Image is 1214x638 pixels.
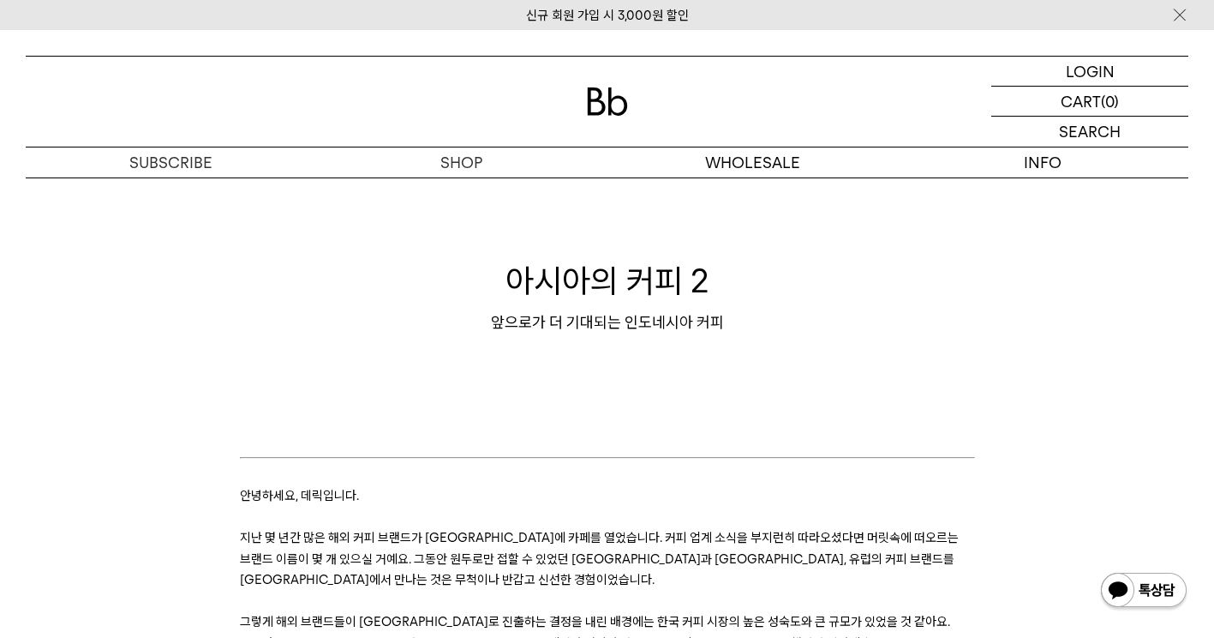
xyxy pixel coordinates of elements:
[26,312,1188,333] div: 앞으로가 더 기대되는 인도네시아 커피
[607,178,898,208] a: 도매 서비스
[316,147,607,178] a: SHOP
[991,57,1188,87] a: LOGIN
[607,147,898,178] p: WHOLESALE
[991,87,1188,117] a: CART (0)
[587,87,628,116] img: 로고
[898,147,1188,178] p: INFO
[26,258,1188,304] h1: 아시아의 커피 2
[526,8,689,23] a: 신규 회원 가입 시 3,000원 할인
[1059,117,1121,147] p: SEARCH
[1061,87,1101,116] p: CART
[1099,571,1188,612] img: 카카오톡 채널 1:1 채팅 버튼
[240,488,359,503] span: 안녕하세요, 데릭입니다.
[1101,87,1119,116] p: (0)
[240,530,959,587] span: 지난 몇 년간 많은 해외 커피 브랜드가 [GEOGRAPHIC_DATA]에 카페를 열었습니다. 커피 업계 소식을 부지런히 따라오셨다면 머릿속에 떠오르는 브랜드 이름이 몇 개 있...
[26,147,316,178] a: SUBSCRIBE
[1066,57,1115,86] p: LOGIN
